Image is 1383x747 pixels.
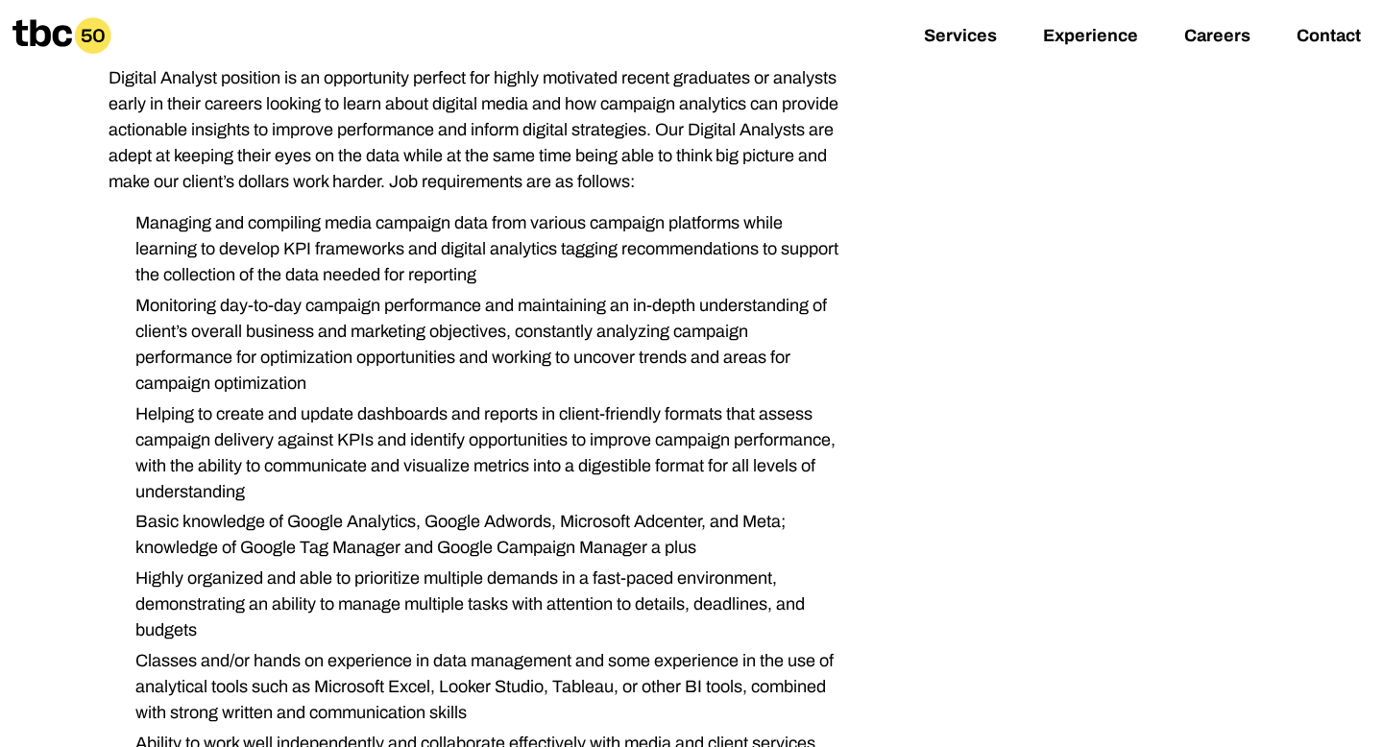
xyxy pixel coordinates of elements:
li: Classes and/or hands on experience in data management and some experience in the use of analytica... [120,648,845,726]
a: Experience [1043,26,1138,49]
li: Basic knowledge of Google Analytics, Google Adwords, Microsoft Adcenter, and Meta; knowledge of G... [120,509,845,561]
li: Helping to create and update dashboards and reports in client-friendly formats that assess campai... [120,401,845,505]
a: Services [924,26,997,49]
a: Careers [1184,26,1250,49]
a: Contact [1297,26,1361,49]
p: We have an immediate opening for a Junior Digital Analyst in our media group. TBC’s Junior Digita... [109,39,846,195]
li: Managing and compiling media campaign data from various campaign platforms while learning to deve... [120,210,845,288]
li: Highly organized and able to prioritize multiple demands in a fast-paced environment, demonstrati... [120,566,845,643]
li: Monitoring day-to-day campaign performance and maintaining an in-depth understanding of client’s ... [120,293,845,397]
